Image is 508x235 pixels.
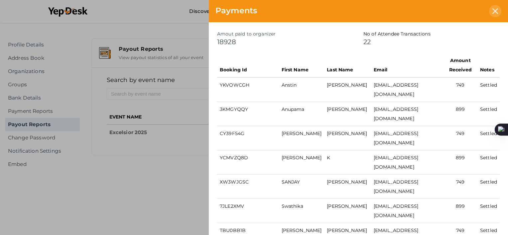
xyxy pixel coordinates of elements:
[327,106,367,112] span: [PERSON_NAME]
[220,82,249,88] span: YKVOWCGH
[374,179,418,194] span: [EMAIL_ADDRESS][DOMAIN_NAME]
[282,227,322,233] span: [PERSON_NAME]
[480,155,497,161] span: Settled
[371,53,444,77] th: Email
[374,203,418,218] span: [EMAIL_ADDRESS][DOMAIN_NAME]
[327,179,367,185] span: [PERSON_NAME]
[456,227,464,233] span: 749
[324,53,371,77] th: Last Name
[480,130,497,136] span: Settled
[220,203,244,209] span: 7JLE2XMV
[282,203,303,209] span: Swathika
[480,227,497,233] span: Settled
[215,6,257,15] span: Payments
[374,82,418,97] span: [EMAIL_ADDRESS][DOMAIN_NAME]
[456,130,464,136] span: 749
[480,179,497,185] span: Settled
[282,106,305,112] span: Anupama
[327,155,330,161] span: K
[217,53,279,77] th: Booking Id
[327,227,367,233] span: [PERSON_NAME]
[217,31,353,37] div: Amout paid to organizer
[217,38,236,46] span: 18928
[444,53,477,77] th: Amount Received
[220,155,248,161] span: YCMVZQ8D
[220,106,248,112] span: 3KMGYQQY
[480,82,497,88] span: Settled
[456,106,465,112] span: 899
[456,179,464,185] span: 749
[480,203,497,209] span: Settled
[363,38,371,46] span: 22
[220,179,249,185] span: XW3WJGSC
[282,179,300,185] span: SANJAY
[456,203,465,209] span: 899
[282,130,322,136] span: [PERSON_NAME]
[456,82,464,88] span: 749
[456,155,465,161] span: 899
[279,53,324,77] th: First Name
[327,82,367,88] span: [PERSON_NAME]
[220,227,246,233] span: TBU0BB1B
[327,203,367,209] span: [PERSON_NAME]
[480,106,497,112] span: Settled
[363,31,500,37] div: No of Attendee Transactions
[327,130,367,136] span: [PERSON_NAME]
[220,130,244,136] span: CY39F54G
[282,82,297,88] span: Anstin
[282,155,322,161] span: [PERSON_NAME]
[477,53,500,77] th: Notes
[374,106,418,121] span: [EMAIL_ADDRESS][DOMAIN_NAME]
[374,155,418,170] span: [EMAIL_ADDRESS][DOMAIN_NAME]
[374,130,418,146] span: [EMAIL_ADDRESS][DOMAIN_NAME]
